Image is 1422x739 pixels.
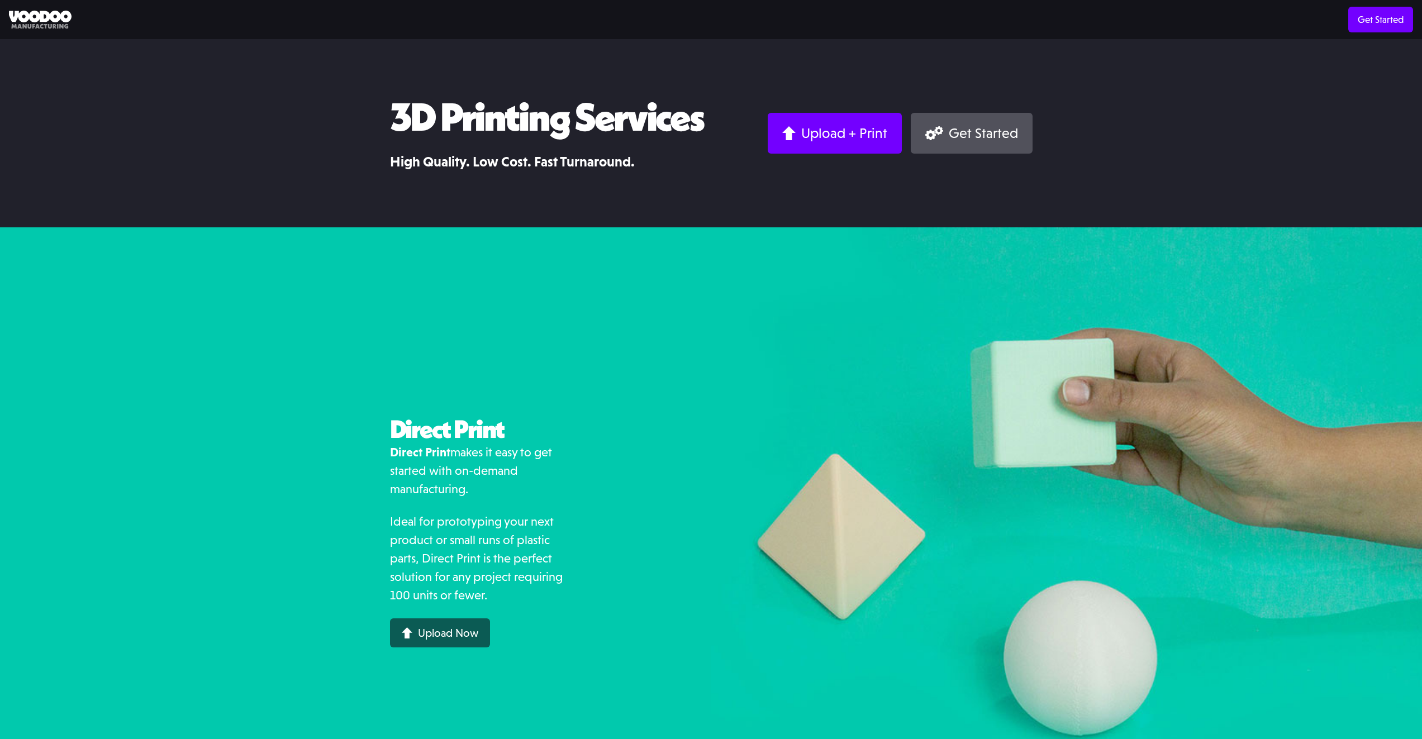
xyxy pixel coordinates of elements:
div: Get Started [949,125,1018,142]
img: Voodoo Manufacturing logo [9,11,72,29]
img: Gears [925,126,943,140]
img: Arrow up [782,126,796,140]
a: Get Started [1348,7,1413,32]
h3: High Quality. Low Cost. Fast Turnaround. [390,152,703,171]
a: Upload Now [390,618,490,647]
div: Upload + Print [801,125,887,142]
h1: 3D Printing Services [390,95,703,138]
a: Upload + Print [768,113,902,154]
img: Arrow up [402,627,412,638]
strong: Direct Print [390,445,450,459]
div: Upload Now [418,627,478,638]
a: Get Started [911,113,1032,154]
p: makes it easy to get started with on-demand manufacturing. [390,443,569,498]
p: Ideal for prototyping your next product or small runs of plastic parts, Direct Print is the perfe... [390,512,569,604]
h2: Direct Print [390,416,569,444]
